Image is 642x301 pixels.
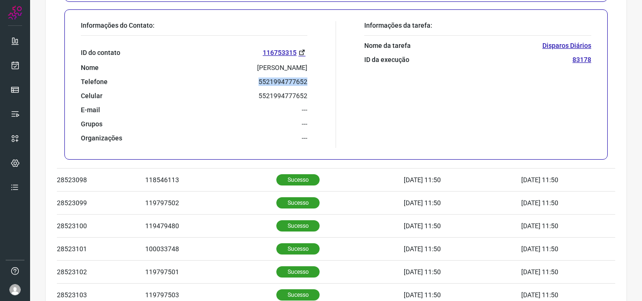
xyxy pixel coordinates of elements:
p: 83178 [572,55,591,64]
p: [PERSON_NAME] [257,63,307,72]
td: [DATE] 11:50 [521,192,587,215]
td: 28523102 [57,261,145,284]
td: [DATE] 11:50 [404,192,521,215]
p: Celular [81,92,102,100]
td: [DATE] 11:50 [521,169,587,192]
p: Disparos Diários [542,41,591,50]
td: [DATE] 11:50 [521,215,587,238]
td: 28523099 [57,192,145,215]
td: [DATE] 11:50 [404,261,521,284]
td: [DATE] 11:50 [521,238,587,261]
td: [DATE] 11:50 [404,169,521,192]
p: Sucesso [276,197,320,208]
a: 116753315 [263,47,307,58]
p: Sucesso [276,266,320,278]
td: [DATE] 11:50 [521,261,587,284]
p: Sucesso [276,220,320,232]
td: [DATE] 11:50 [404,238,521,261]
p: Organizações [81,134,122,142]
td: 119479480 [145,215,276,238]
p: Nome da tarefa [364,41,411,50]
p: Informações do Contato: [81,21,307,30]
p: Sucesso [276,243,320,255]
p: Sucesso [276,174,320,185]
td: [DATE] 11:50 [404,215,521,238]
img: Logo [8,6,22,20]
td: 100033748 [145,238,276,261]
p: Grupos [81,120,102,128]
p: --- [302,120,307,128]
p: 5521994777652 [258,92,307,100]
td: 118546113 [145,169,276,192]
p: ID da execução [364,55,409,64]
td: 119797502 [145,192,276,215]
p: Telefone [81,77,108,86]
td: 28523100 [57,215,145,238]
p: E-mail [81,106,100,114]
td: 28523101 [57,238,145,261]
p: Nome [81,63,99,72]
img: avatar-user-boy.jpg [9,284,21,295]
p: --- [302,134,307,142]
p: ID do contato [81,48,120,57]
p: 5521994777652 [258,77,307,86]
td: 119797501 [145,261,276,284]
p: --- [302,106,307,114]
td: 28523098 [57,169,145,192]
p: Informações da tarefa: [364,21,591,30]
p: Sucesso [276,289,320,301]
